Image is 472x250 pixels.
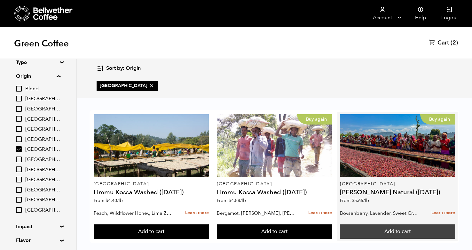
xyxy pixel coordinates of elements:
[16,106,22,112] input: [GEOGRAPHIC_DATA]
[94,198,123,204] span: From
[97,61,141,76] button: Sort by: Origin
[25,136,60,143] span: [GEOGRAPHIC_DATA]
[16,207,22,213] input: [GEOGRAPHIC_DATA]
[14,38,69,49] h1: Green Coffee
[297,114,332,125] p: Buy again
[16,197,22,203] input: [GEOGRAPHIC_DATA]
[25,176,60,183] span: [GEOGRAPHIC_DATA]
[340,189,455,196] h4: [PERSON_NAME] Natural ([DATE])
[240,198,246,204] span: /lb
[94,224,209,239] button: Add to cart
[100,83,155,89] span: [GEOGRAPHIC_DATA]
[25,156,60,163] span: [GEOGRAPHIC_DATA]
[185,206,209,220] a: Learn more
[16,166,22,172] input: [GEOGRAPHIC_DATA]
[25,166,60,173] span: [GEOGRAPHIC_DATA]
[94,182,209,186] p: [GEOGRAPHIC_DATA]
[16,223,60,230] summary: Impact
[16,126,22,132] input: [GEOGRAPHIC_DATA]
[25,106,60,113] span: [GEOGRAPHIC_DATA]
[16,72,60,80] summary: Origin
[451,39,458,47] span: (2)
[308,206,332,220] a: Learn more
[229,198,246,204] bdi: 4.88
[16,157,22,162] input: [GEOGRAPHIC_DATA]
[16,146,22,152] input: [GEOGRAPHIC_DATA]
[217,114,332,177] a: Buy again
[431,206,455,220] a: Learn more
[16,177,22,182] input: [GEOGRAPHIC_DATA]
[25,116,60,123] span: [GEOGRAPHIC_DATA]
[25,126,60,133] span: [GEOGRAPHIC_DATA]
[16,136,22,142] input: [GEOGRAPHIC_DATA]
[106,198,123,204] bdi: 4.40
[106,65,141,72] span: Sort by: Origin
[16,86,22,92] input: Blend
[217,208,295,218] p: Bergamot, [PERSON_NAME], [PERSON_NAME]
[229,198,231,204] span: $
[25,197,60,204] span: [GEOGRAPHIC_DATA]
[352,198,369,204] bdi: 5.65
[16,59,60,66] summary: Type
[117,198,123,204] span: /lb
[94,189,209,196] h4: Limmu Kossa Washed ([DATE])
[16,237,60,244] summary: Flavor
[16,116,22,122] input: [GEOGRAPHIC_DATA]
[25,146,60,153] span: [GEOGRAPHIC_DATA]
[25,85,60,93] span: Blend
[25,187,60,194] span: [GEOGRAPHIC_DATA]
[340,208,418,218] p: Boysenberry, Lavender, Sweet Cream
[217,182,332,186] p: [GEOGRAPHIC_DATA]
[420,114,455,125] p: Buy again
[217,198,246,204] span: From
[340,224,455,239] button: Add to cart
[25,207,60,214] span: [GEOGRAPHIC_DATA]
[363,198,369,204] span: /lb
[16,96,22,101] input: [GEOGRAPHIC_DATA]
[94,208,172,218] p: Peach, Wildflower Honey, Lime Zest
[340,114,455,177] a: Buy again
[16,187,22,193] input: [GEOGRAPHIC_DATA]
[429,39,458,47] a: Cart (2)
[437,39,449,47] span: Cart
[106,198,108,204] span: $
[217,224,332,239] button: Add to cart
[352,198,354,204] span: $
[25,95,60,102] span: [GEOGRAPHIC_DATA]
[340,182,455,186] p: [GEOGRAPHIC_DATA]
[217,189,332,196] h4: Limmu Kossa Washed ([DATE])
[340,198,369,204] span: From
